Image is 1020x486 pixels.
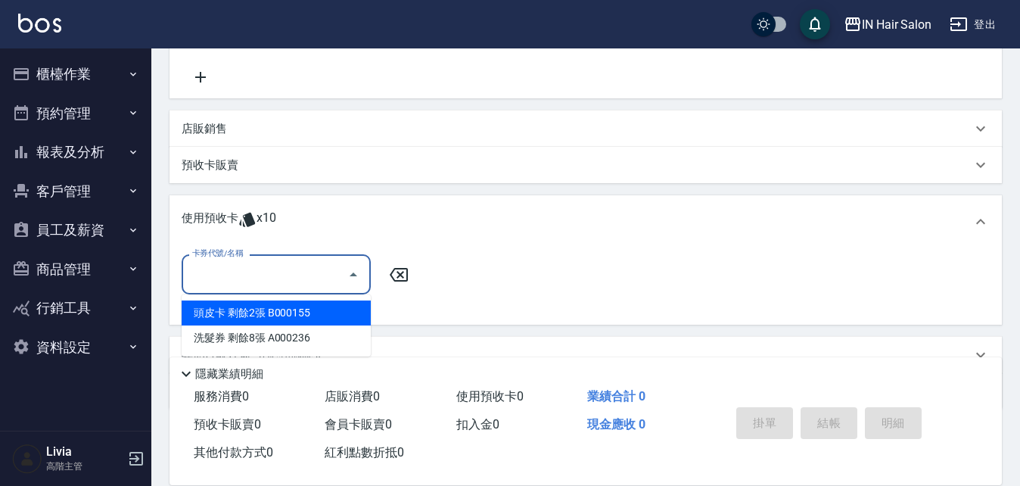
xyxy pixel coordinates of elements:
div: 洗髮券 剩餘8張 A000236 [182,326,371,350]
p: 預收卡販賣 [182,157,238,173]
h5: Livia [46,444,123,460]
button: Close [341,263,365,287]
button: 資料設定 [6,328,145,367]
button: 櫃檯作業 [6,55,145,94]
span: 其他付款方式 0 [194,445,273,460]
div: 頭皮卡 剩餘2張 B000155 [182,301,371,326]
div: 預收卡販賣 [169,147,1002,183]
div: 其他付款方式入金可用餘額: 0 [169,337,1002,373]
span: 使用預收卡 0 [456,389,524,403]
span: 現金應收 0 [587,417,645,431]
button: IN Hair Salon [838,9,938,40]
img: Logo [18,14,61,33]
p: 使用預收卡 [182,210,238,233]
button: 行銷工具 [6,288,145,328]
span: 業績合計 0 [587,389,645,403]
div: 使用預收卡x10 [169,195,1002,248]
span: 服務消費 0 [194,389,249,403]
span: 紅利點數折抵 0 [325,445,404,460]
button: 預約管理 [6,94,145,133]
div: 店販銷售 [169,111,1002,147]
p: 店販銷售 [182,121,227,137]
button: 員工及薪資 [6,210,145,250]
span: 會員卡販賣 0 [325,417,392,431]
img: Person [12,444,42,474]
button: 登出 [944,11,1002,39]
label: 卡券代號/名稱 [192,248,243,259]
div: IN Hair Salon [862,15,931,34]
button: save [800,9,830,39]
p: 隱藏業績明細 [195,366,263,382]
span: 預收卡販賣 0 [194,417,261,431]
p: 高階主管 [46,460,123,473]
span: x10 [257,210,276,233]
button: 客戶管理 [6,172,145,211]
span: 扣入金 0 [456,417,499,431]
button: 報表及分析 [6,132,145,172]
span: 店販消費 0 [325,389,380,403]
button: 商品管理 [6,250,145,289]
